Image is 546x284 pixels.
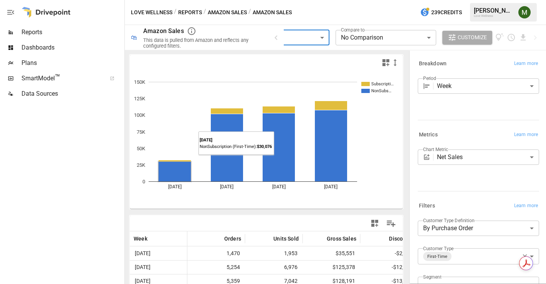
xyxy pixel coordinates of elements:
span: Gross Sales [327,235,356,242]
text: 100K [134,112,146,118]
span: Orders [224,235,241,242]
span: Dashboards [22,43,123,52]
button: 239Credits [417,5,465,20]
label: Period [423,75,436,81]
text: 50K [137,146,146,151]
span: ™ [55,73,60,82]
div: No Comparison [336,30,436,45]
button: Amazon Sales [208,8,247,17]
span: 1,953 [249,247,299,260]
span: Customize [458,33,487,42]
button: Schedule report [507,33,516,42]
span: $125,378 [306,261,356,274]
h6: Metrics [419,131,438,139]
h6: Filters [419,202,435,210]
div: [PERSON_NAME] [474,7,514,14]
span: 1,470 [191,247,241,260]
button: View documentation [495,31,504,45]
button: Download report [519,33,528,42]
span: [DATE] [134,247,152,260]
span: Learn more [514,60,538,68]
span: $35,551 [306,247,356,260]
svg: A chart. [130,70,397,209]
div: Week [437,78,539,94]
span: First-Time [424,252,450,261]
label: Customer Type [423,245,454,252]
button: Reports [178,8,202,17]
text: 25K [137,162,146,168]
label: Segment [423,274,441,280]
span: Plans [22,58,123,68]
span: Data Sources [22,89,123,98]
text: [DATE] [220,184,233,189]
div: Amazon Sales [143,27,184,35]
button: Meredith Lacasse [514,2,535,23]
span: Week [134,235,147,242]
text: NonSubs… [371,88,391,93]
text: [DATE] [168,184,182,189]
span: 5,254 [191,261,241,274]
text: [DATE] [272,184,286,189]
span: Discounts [389,235,414,242]
label: Compare to [341,27,365,33]
h6: Breakdown [419,60,447,68]
div: By Purchase Order [418,221,539,236]
div: / [174,8,177,17]
text: 0 [142,179,145,184]
text: [DATE] [324,184,338,189]
label: Chart Metric [423,146,448,153]
text: 75K [137,129,146,135]
span: SmartModel [22,74,101,83]
span: Learn more [514,202,538,210]
img: Meredith Lacasse [518,6,531,18]
span: -$2,885 [364,247,414,260]
label: Customer Type Definition [423,217,475,224]
button: Love Wellness [131,8,172,17]
div: Net Sales [437,149,539,165]
span: Learn more [514,131,538,139]
text: Subscripti… [371,81,394,86]
div: / [248,8,251,17]
span: 6,976 [249,261,299,274]
span: Reports [22,28,123,37]
span: -$12,662 [364,261,414,274]
span: 239 Credits [431,8,462,17]
div: Love Wellness [474,14,514,18]
div: 🛍 [131,34,137,41]
text: 150K [134,79,146,85]
button: Customize [442,31,492,45]
div: This data is pulled from Amazon and reflects any configured filters. [143,37,262,49]
button: Manage Columns [382,215,400,232]
div: / [204,8,206,17]
span: Units Sold [273,235,299,242]
span: [DATE] [134,261,152,274]
text: 125K [134,96,146,101]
